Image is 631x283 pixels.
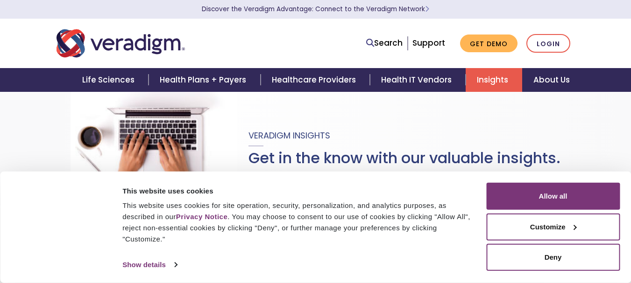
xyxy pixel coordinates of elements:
a: Privacy Notice [176,213,227,221]
a: Support [412,37,445,48]
span: Learn More [425,5,429,14]
a: Discover the Veradigm Advantage: Connect to the Veradigm NetworkLearn More [202,5,429,14]
a: About Us [522,68,581,92]
button: Allow all [486,183,620,210]
a: Login [526,34,570,53]
div: This website uses cookies for site operation, security, personalization, and analytics purposes, ... [122,200,475,245]
a: Show details [122,258,177,272]
span: Veradigm Insights [248,130,330,141]
button: Deny [486,244,620,271]
a: Get Demo [460,35,518,53]
a: Health Plans + Payers [149,68,260,92]
a: Health IT Vendors [370,68,466,92]
h1: Get in the know with our valuable insights. [248,149,560,167]
img: Veradigm logo [57,28,185,59]
a: Healthcare Providers [261,68,370,92]
a: Insights [466,68,522,92]
div: This website uses cookies [122,185,475,196]
a: Search [366,37,403,49]
a: Life Sciences [71,68,149,92]
button: Customize [486,213,620,240]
